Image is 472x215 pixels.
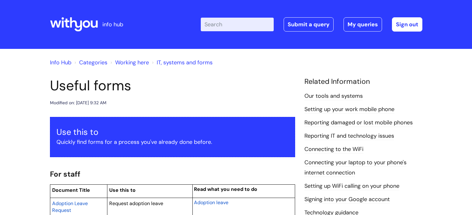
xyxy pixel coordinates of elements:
[50,59,71,66] a: Info Hub
[304,92,363,100] a: Our tools and systems
[304,77,422,86] h4: Related Information
[304,182,399,190] a: Setting up WiFi calling on your phone
[304,196,390,204] a: Signing into your Google account
[52,200,88,213] span: Adoption Leave Request
[151,58,213,67] li: IT, systems and forms
[304,119,413,127] a: Reporting damaged or lost mobile phones
[79,59,107,66] a: Categories
[201,17,422,32] div: | -
[304,105,394,114] a: Setting up your work mobile phone
[284,17,334,32] a: Submit a query
[109,58,149,67] li: Working here
[50,169,80,179] span: For staff
[194,199,228,206] span: Adoption leave
[56,127,289,137] h3: Use this to
[194,199,228,206] a: Adoption leave
[52,187,90,193] span: Document Title
[56,137,289,147] p: Quickly find forms for a process you've already done before.
[392,17,422,32] a: Sign out
[344,17,382,32] a: My queries
[50,77,295,94] h1: Useful forms
[109,200,163,207] span: Request adoption leave
[102,19,123,29] p: info hub
[201,18,274,31] input: Search
[157,59,213,66] a: IT, systems and forms
[73,58,107,67] li: Solution home
[115,59,149,66] a: Working here
[194,186,257,192] span: Read what you need to do
[304,159,407,177] a: Connecting your laptop to your phone's internet connection
[52,200,88,214] a: Adoption Leave Request
[304,132,394,140] a: Reporting IT and technology issues
[50,99,106,107] div: Modified on: [DATE] 9:32 AM
[304,145,363,153] a: Connecting to the WiFi
[109,187,136,193] span: Use this to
